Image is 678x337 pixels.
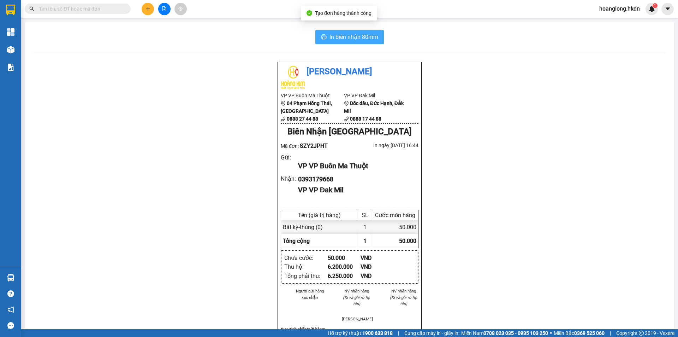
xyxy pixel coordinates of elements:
[653,3,658,8] sup: 1
[281,101,286,106] span: environment
[295,288,325,301] li: Người gửi hàng xác nhận
[344,100,404,114] b: Dốc dầu, Đức Hạnh, Đắk Mil
[7,28,14,36] img: dashboard-icon
[281,174,298,183] div: Nhận :
[342,316,372,322] li: [PERSON_NAME]
[372,220,418,234] div: 50.000
[398,329,399,337] span: |
[594,4,646,13] span: hoanglong.hkdn
[281,116,286,121] span: phone
[145,6,150,11] span: plus
[550,332,552,335] span: ⚪️
[298,185,413,196] div: VP VP Đak Mil
[639,331,644,336] span: copyright
[281,141,350,150] div: Mã đơn:
[7,64,14,71] img: solution-icon
[281,65,418,79] li: [PERSON_NAME]
[461,329,548,337] span: Miền Nam
[284,272,328,280] div: Tổng phải thu :
[7,290,14,297] span: question-circle
[328,272,361,280] div: 6.250.000
[7,306,14,313] span: notification
[298,161,413,172] div: VP VP Buôn Ma Thuột
[350,116,381,122] b: 0888 17 44 88
[7,46,14,53] img: warehouse-icon
[281,100,332,114] b: 04 Phạm Hồng Thái, [GEOGRAPHIC_DATA]
[654,3,656,8] span: 1
[298,174,413,184] div: 0393179668
[281,65,305,90] img: logo.jpg
[374,212,416,219] div: Cước món hàng
[360,212,370,219] div: SL
[404,329,459,337] span: Cung cấp máy in - giấy in:
[283,224,323,231] span: Bất kỳ - thùng (0)
[328,329,393,337] span: Hỗ trợ kỹ thuật:
[343,295,370,306] i: (Kí và ghi rõ họ tên)
[281,92,344,99] li: VP VP Buôn Ma Thuột
[300,143,328,149] span: SZY2JPHT
[6,5,15,15] img: logo-vxr
[362,330,393,336] strong: 1900 633 818
[390,295,417,306] i: (Kí và ghi rõ họ tên)
[483,330,548,336] strong: 0708 023 035 - 0935 103 250
[554,329,605,337] span: Miền Bắc
[283,212,356,219] div: Tên (giá trị hàng)
[142,3,154,15] button: plus
[574,330,605,336] strong: 0369 525 060
[7,274,14,281] img: warehouse-icon
[649,6,655,12] img: icon-new-feature
[39,5,122,13] input: Tìm tên, số ĐT hoặc mã đơn
[315,30,384,44] button: printerIn biên nhận 80mm
[29,6,34,11] span: search
[328,254,361,262] div: 50.000
[174,3,187,15] button: aim
[315,10,371,16] span: Tạo đơn hàng thành công
[361,254,393,262] div: VND
[399,238,416,244] span: 50.000
[363,238,367,244] span: 1
[7,322,14,329] span: message
[342,288,372,294] li: NV nhận hàng
[284,262,328,271] div: Thu hộ :
[329,33,378,41] span: In biên nhận 80mm
[344,116,349,121] span: phone
[361,272,393,280] div: VND
[361,262,393,271] div: VND
[328,262,361,271] div: 6.200.000
[158,3,171,15] button: file-add
[665,6,671,12] span: caret-down
[178,6,183,11] span: aim
[281,326,418,332] div: Quy định nhận/gửi hàng :
[344,101,349,106] span: environment
[283,238,310,244] span: Tổng cộng
[281,153,298,162] div: Gửi :
[307,10,312,16] span: check-circle
[610,329,611,337] span: |
[388,288,418,294] li: NV nhận hàng
[321,34,327,41] span: printer
[281,125,418,139] div: Biên Nhận [GEOGRAPHIC_DATA]
[162,6,167,11] span: file-add
[287,116,318,122] b: 0888 27 44 88
[344,92,407,99] li: VP VP Đak Mil
[284,254,328,262] div: Chưa cước :
[661,3,674,15] button: caret-down
[350,141,418,149] div: In ngày: [DATE] 16:44
[358,220,372,234] div: 1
